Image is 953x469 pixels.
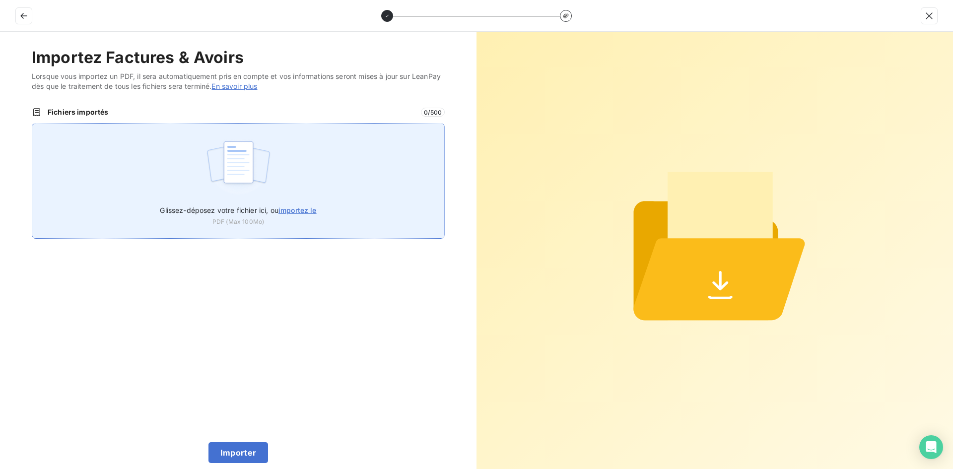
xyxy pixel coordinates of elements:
img: illustration [205,135,272,199]
a: En savoir plus [211,82,257,90]
span: Lorsque vous importez un PDF, il sera automatiquement pris en compte et vos informations seront m... [32,71,445,91]
div: Open Intercom Messenger [919,435,943,459]
span: 0 / 500 [421,108,445,117]
button: Importer [208,442,269,463]
span: Glissez-déposez votre fichier ici, ou [160,206,316,214]
span: importez le [278,206,317,214]
span: Fichiers importés [48,107,415,117]
span: PDF (Max 100Mo) [212,217,264,226]
h2: Importez Factures & Avoirs [32,48,445,67]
